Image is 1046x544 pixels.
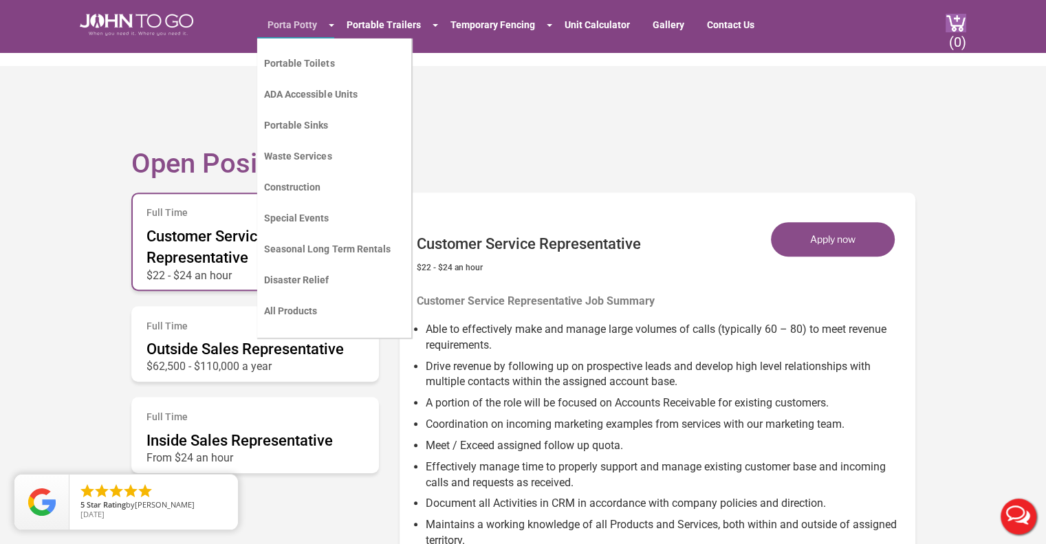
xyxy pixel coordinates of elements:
a: Gallery [642,12,695,37]
h6: Full Time [146,321,364,331]
img: Review Rating [28,488,56,516]
li: Able to effectively make and manage large volumes of calls (typically 60 – 80) to meet revenue re... [426,316,905,353]
span: Outside Sales Representative [146,340,344,358]
li: Effectively manage time to properly support and manage existing customer base and incoming calls ... [426,454,905,491]
span: Customer Service Representative [146,228,265,266]
li:  [79,483,96,499]
p: $62,500 - $110,000 a year [146,360,364,367]
li: Coordination on incoming marketing examples from services with our marketing team. [426,411,905,433]
a: Contact Us [697,12,765,37]
a: Full Time Inside Sales Representative From $24 an hour [131,390,379,480]
img: cart a [946,14,966,32]
a: Temporary Fencing [440,12,545,37]
button: Live Chat [991,489,1046,544]
a: Full Time Outside Sales Representative $62,500 - $110,000 a year [131,299,379,389]
h6: Full Time [146,412,364,422]
span: 5 [80,499,85,510]
li: Drive revenue by following up on prospective leads and develop high level relationships with mult... [426,353,905,391]
li: Meet / Exceed assigned follow up quota. [426,433,905,454]
a: Porta Potty [257,12,327,37]
li: Document all Activities in CRM in accordance with company policies and direction. [426,490,905,512]
span: Star Rating [87,499,126,510]
p: From $24 an hour [146,451,364,458]
p: $22 - $24 an hour [146,269,364,276]
h2: Open Positions [131,107,915,179]
span: by [80,501,227,510]
li:  [137,483,153,499]
a: Unit Calculator [554,12,640,37]
a: Full Time Customer Service Representative $22 - $24 an hour [131,186,379,297]
h6: $22 - $24 an hour [417,260,641,272]
span: Inside Sales Representative [146,432,333,449]
button: Apply now [771,222,895,257]
h3: Customer Service Representative [417,213,641,252]
span: [DATE] [80,509,105,519]
li:  [108,483,124,499]
a: Portable Trailers [336,12,431,37]
a: Apply now [771,222,905,257]
img: JOHN to go [80,14,193,36]
li: A portion of the role will be focused on Accounts Receivable for existing customers. [426,390,905,411]
li:  [122,483,139,499]
li:  [94,483,110,499]
span: [PERSON_NAME] [135,499,195,510]
p: Customer Service Representative Job Summary [417,286,905,301]
h6: Full Time [146,208,364,218]
span: (0) [948,23,966,50]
